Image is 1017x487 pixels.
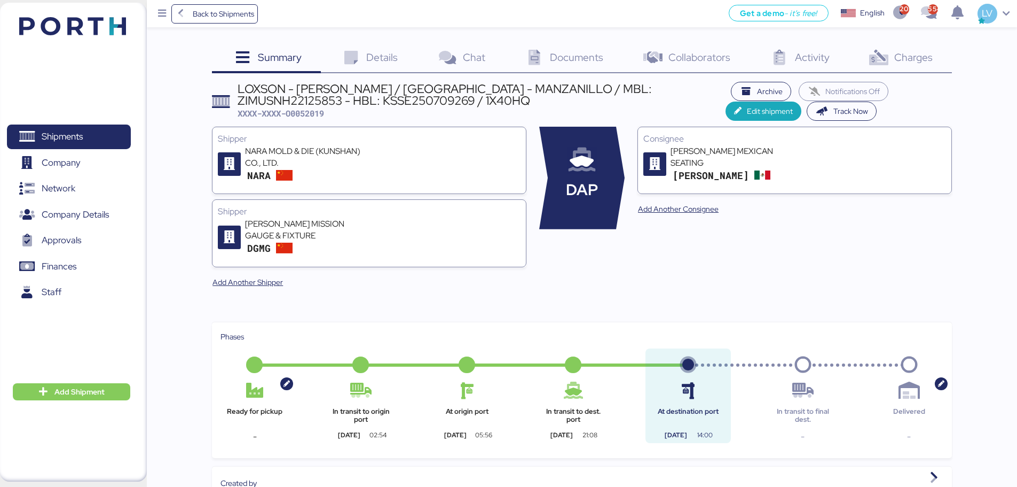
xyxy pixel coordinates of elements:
[42,155,81,171] span: Company
[799,82,888,101] button: Notifications Off
[875,408,943,423] div: Delivered
[220,430,289,443] div: -
[539,408,608,423] div: In transit to dest. port
[153,5,171,23] button: Menu
[688,430,722,440] div: 14:00
[467,430,501,440] div: 05:56
[982,6,992,20] span: LV
[327,408,395,423] div: In transit to origin port
[42,284,61,300] span: Staff
[860,7,885,19] div: English
[7,150,131,175] a: Company
[360,430,395,440] div: 02:54
[747,105,793,118] span: Edit shipment
[433,408,501,423] div: At origin port
[671,145,799,169] div: [PERSON_NAME] MEXICAN SEATING
[539,430,584,440] div: [DATE]
[245,145,373,169] div: NARA MOLD & DIE (KUNSHAN) CO., LTD.
[825,85,880,98] span: Notifications Off
[238,83,726,107] div: LOXSON - [PERSON_NAME] / [GEOGRAPHIC_DATA] - MANZANILLO / MBL: ZIMUSNH22125853 - HBL: KSSE2507092...
[366,50,398,64] span: Details
[550,50,603,64] span: Documents
[629,199,727,219] button: Add Another Consignee
[7,176,131,201] a: Network
[42,129,83,144] span: Shipments
[218,205,521,218] div: Shipper
[875,430,943,443] div: -
[463,50,485,64] span: Chat
[769,430,837,443] div: -
[833,105,868,118] span: Track Now
[643,133,946,145] div: Consignee
[171,4,258,24] a: Back to Shipments
[220,408,289,423] div: Ready for pickup
[726,102,802,121] button: Edit shipment
[668,50,730,64] span: Collaborators
[258,50,302,64] span: Summary
[638,203,719,215] span: Add Another Consignee
[769,408,837,423] div: In transit to final dest.
[42,207,109,222] span: Company Details
[245,218,373,242] div: [PERSON_NAME] MISSION GAUGE & FIXTURE
[238,108,324,119] span: XXXX-XXXX-O0052019
[573,430,608,440] div: 21:08
[7,125,131,149] a: Shipments
[54,385,105,398] span: Add Shipment
[757,85,783,98] span: Archive
[13,383,130,400] button: Add Shipment
[212,276,283,289] span: Add Another Shipper
[566,179,598,202] span: DAP
[654,408,722,423] div: At destination port
[327,430,371,440] div: [DATE]
[42,181,75,196] span: Network
[654,430,698,440] div: [DATE]
[193,7,254,20] span: Back to Shipments
[204,273,291,292] button: Add Another Shipper
[433,430,477,440] div: [DATE]
[7,228,131,253] a: Approvals
[42,259,76,274] span: Finances
[731,82,792,101] button: Archive
[218,133,521,145] div: Shipper
[7,280,131,305] a: Staff
[7,202,131,227] a: Company Details
[7,254,131,279] a: Finances
[42,233,81,248] span: Approvals
[894,50,933,64] span: Charges
[220,331,943,343] div: Phases
[795,50,830,64] span: Activity
[807,102,877,121] button: Track Now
